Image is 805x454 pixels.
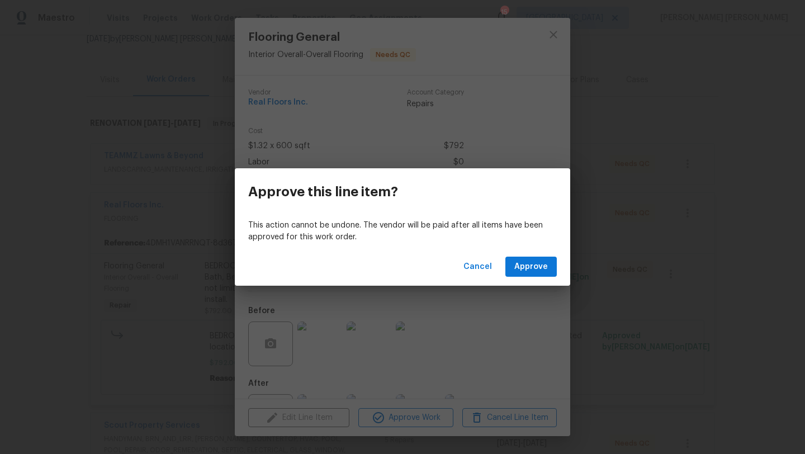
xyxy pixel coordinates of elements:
[248,220,557,243] p: This action cannot be undone. The vendor will be paid after all items have been approved for this...
[505,257,557,277] button: Approve
[248,184,398,200] h3: Approve this line item?
[514,260,548,274] span: Approve
[459,257,496,277] button: Cancel
[463,260,492,274] span: Cancel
